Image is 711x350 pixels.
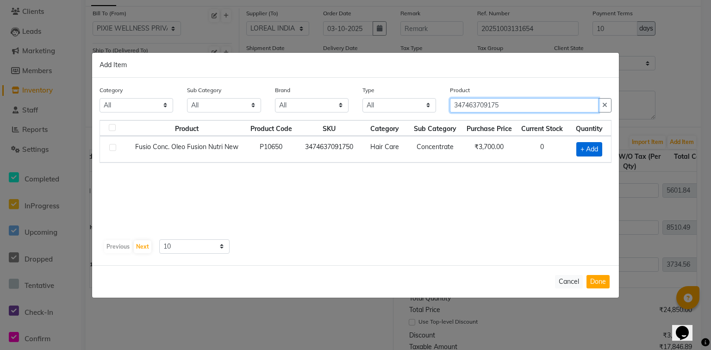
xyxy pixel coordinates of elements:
td: Concentrate [408,136,462,162]
div: Add Item [92,53,619,78]
button: Next [134,240,151,253]
button: Done [586,275,610,288]
th: Quantity [567,120,611,136]
label: Category [100,86,123,94]
th: Sub Category [408,120,462,136]
td: ₹3,700.00 [462,136,516,162]
iframe: chat widget [672,313,702,341]
input: Search or Scan Product [450,98,599,112]
th: SKU [296,120,361,136]
td: P10650 [246,136,297,162]
label: Brand [275,86,290,94]
td: Hair Care [362,136,408,162]
th: Category [362,120,408,136]
label: Sub Category [187,86,221,94]
td: 0 [517,136,568,162]
th: Product [128,120,246,136]
span: Purchase Price [467,125,512,133]
label: Type [362,86,374,94]
th: Product Code [246,120,297,136]
span: + Add [576,142,602,156]
td: Fusio Conc. Oleo Fusion Nutri New [128,136,246,162]
td: 3474637091750 [296,136,361,162]
button: Cancel [555,275,583,288]
label: Product [450,86,470,94]
th: Current Stock [517,120,568,136]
